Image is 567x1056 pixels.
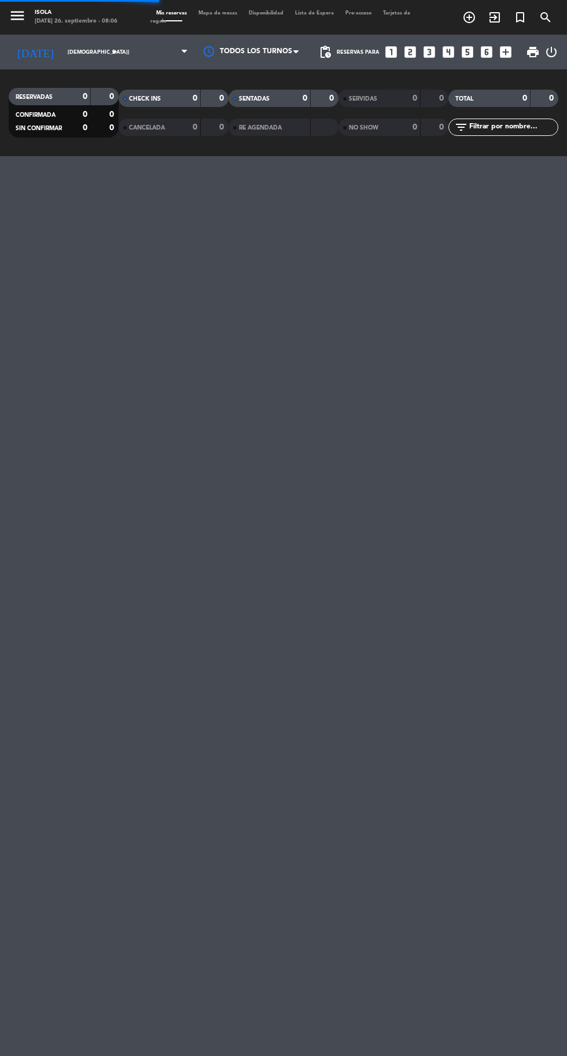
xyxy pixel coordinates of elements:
[498,45,513,60] i: add_box
[340,10,377,16] span: Pre-acceso
[455,96,473,102] span: TOTAL
[239,96,270,102] span: SENTADAS
[413,94,417,102] strong: 0
[549,94,556,102] strong: 0
[219,123,226,131] strong: 0
[488,10,502,24] i: exit_to_app
[16,94,53,100] span: RESERVADAS
[349,125,378,131] span: NO SHOW
[129,125,165,131] span: CANCELADA
[439,123,446,131] strong: 0
[9,40,62,64] i: [DATE]
[9,7,26,27] button: menu
[413,123,417,131] strong: 0
[403,45,418,60] i: looks_two
[193,94,197,102] strong: 0
[109,110,116,119] strong: 0
[329,94,336,102] strong: 0
[16,112,56,118] span: CONFIRMADA
[422,45,437,60] i: looks_3
[441,45,456,60] i: looks_4
[109,93,116,101] strong: 0
[544,35,558,69] div: LOG OUT
[243,10,289,16] span: Disponibilidad
[522,94,527,102] strong: 0
[129,96,161,102] span: CHECK INS
[239,125,282,131] span: RE AGENDADA
[16,125,62,131] span: SIN CONFIRMAR
[35,17,117,26] div: [DATE] 26. septiembre - 08:06
[108,45,122,59] i: arrow_drop_down
[526,45,540,59] span: print
[318,45,332,59] span: pending_actions
[479,45,494,60] i: looks_6
[513,10,527,24] i: turned_in_not
[109,124,116,132] strong: 0
[439,94,446,102] strong: 0
[289,10,340,16] span: Lista de Espera
[349,96,377,102] span: SERVIDAS
[544,45,558,59] i: power_settings_new
[384,45,399,60] i: looks_one
[454,120,468,134] i: filter_list
[150,10,193,16] span: Mis reservas
[219,94,226,102] strong: 0
[83,124,87,132] strong: 0
[468,121,558,134] input: Filtrar por nombre...
[460,45,475,60] i: looks_5
[35,9,117,17] div: Isola
[193,123,197,131] strong: 0
[83,93,87,101] strong: 0
[303,94,307,102] strong: 0
[9,7,26,24] i: menu
[83,110,87,119] strong: 0
[337,49,380,56] span: Reservas para
[193,10,243,16] span: Mapa de mesas
[539,10,553,24] i: search
[462,10,476,24] i: add_circle_outline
